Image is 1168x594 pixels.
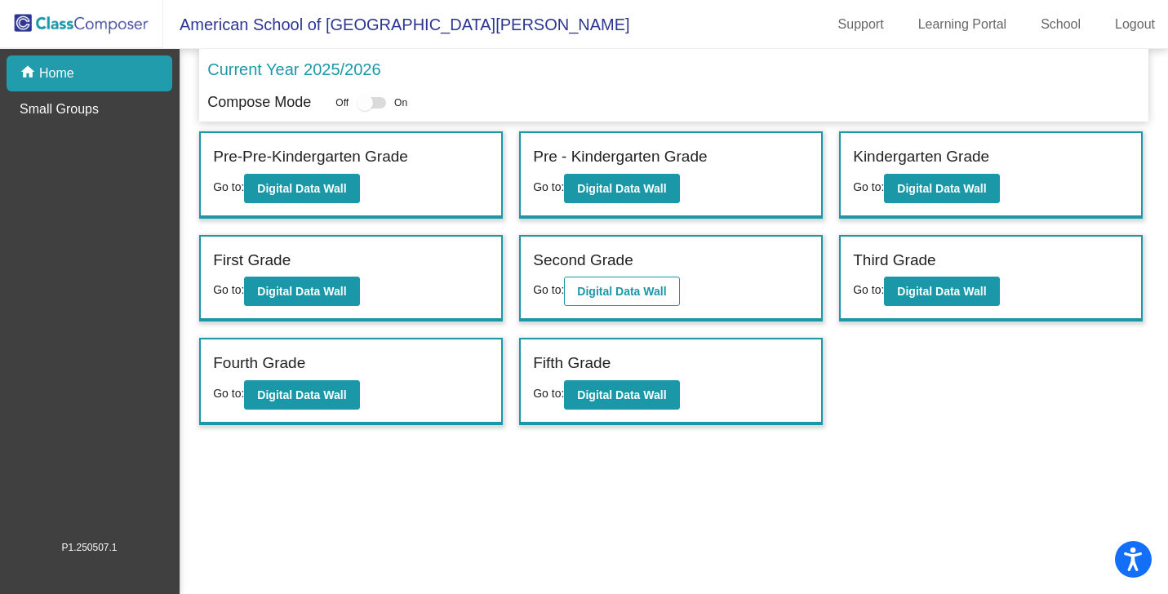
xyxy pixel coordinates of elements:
button: Digital Data Wall [564,174,679,203]
b: Digital Data Wall [257,285,346,298]
label: Fourth Grade [213,352,305,375]
p: Current Year 2025/2026 [207,57,380,82]
span: Go to: [213,283,244,296]
b: Digital Data Wall [257,388,346,401]
b: Digital Data Wall [897,182,986,195]
span: Go to: [533,180,564,193]
p: Home [39,64,74,83]
mat-icon: home [20,64,39,83]
label: Pre - Kindergarten Grade [533,145,707,169]
a: School [1028,11,1094,38]
b: Digital Data Wall [577,182,666,195]
label: Pre-Pre-Kindergarten Grade [213,145,408,169]
button: Digital Data Wall [244,277,359,306]
label: Fifth Grade [533,352,611,375]
span: Go to: [853,180,884,193]
button: Digital Data Wall [564,277,679,306]
span: On [394,95,407,110]
b: Digital Data Wall [257,182,346,195]
span: Off [335,95,349,110]
b: Digital Data Wall [577,285,666,298]
p: Small Groups [20,100,99,119]
button: Digital Data Wall [244,380,359,410]
a: Logout [1102,11,1168,38]
a: Support [825,11,897,38]
p: Compose Mode [207,91,311,113]
button: Digital Data Wall [884,277,999,306]
span: Go to: [533,283,564,296]
label: Kindergarten Grade [853,145,989,169]
span: Go to: [213,387,244,400]
button: Digital Data Wall [244,174,359,203]
span: Go to: [533,387,564,400]
button: Digital Data Wall [884,174,999,203]
label: Second Grade [533,249,633,273]
label: Third Grade [853,249,935,273]
b: Digital Data Wall [897,285,986,298]
label: First Grade [213,249,291,273]
span: Go to: [213,180,244,193]
button: Digital Data Wall [564,380,679,410]
a: Learning Portal [905,11,1020,38]
b: Digital Data Wall [577,388,666,401]
span: American School of [GEOGRAPHIC_DATA][PERSON_NAME] [163,11,630,38]
span: Go to: [853,283,884,296]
